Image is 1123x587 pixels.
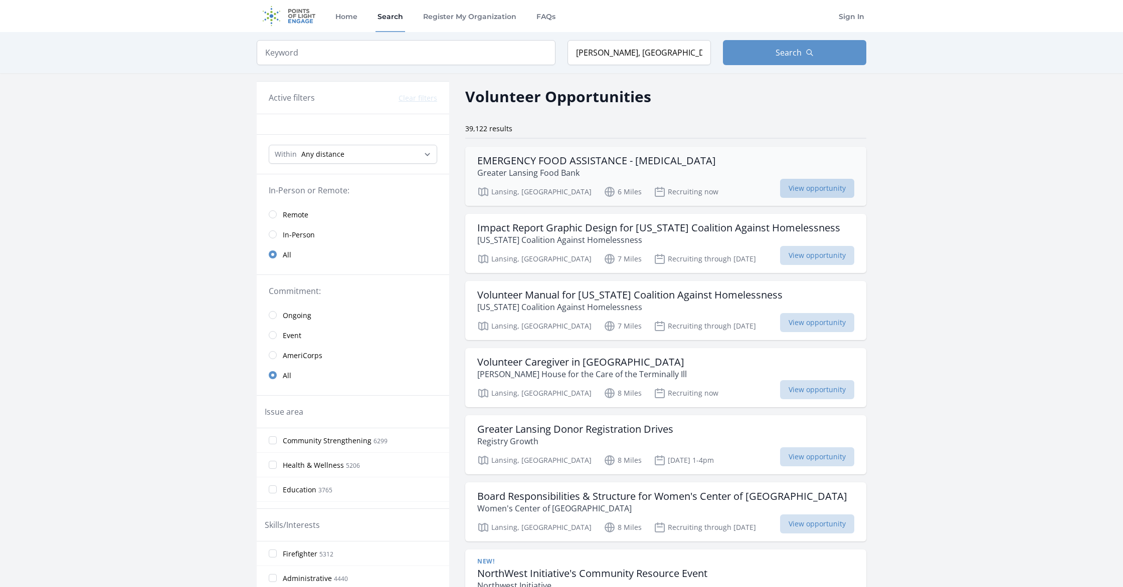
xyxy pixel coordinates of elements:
a: All [257,244,449,264]
a: In-Person [257,224,449,244]
p: Lansing, [GEOGRAPHIC_DATA] [477,253,592,265]
a: Impact Report Graphic Design for [US_STATE] Coalition Against Homelessness [US_STATE] Coalition A... [465,214,866,273]
h2: Volunteer Opportunities [465,85,651,108]
span: Administrative [283,573,332,583]
span: New! [477,557,494,565]
span: AmeriCorps [283,351,322,361]
p: Lansing, [GEOGRAPHIC_DATA] [477,454,592,466]
p: [PERSON_NAME] House for the Care of the Terminally Ill [477,368,687,380]
h3: Board Responsibilities & Structure for Women's Center of [GEOGRAPHIC_DATA] [477,490,847,502]
h3: NorthWest Initiative's Community Resource Event [477,567,707,579]
span: 3765 [318,486,332,494]
button: Clear filters [399,93,437,103]
h3: Greater Lansing Donor Registration Drives [477,423,673,435]
h3: Volunteer Caregiver in [GEOGRAPHIC_DATA] [477,356,687,368]
a: Remote [257,204,449,224]
a: EMERGENCY FOOD ASSISTANCE - [MEDICAL_DATA] Greater Lansing Food Bank Lansing, [GEOGRAPHIC_DATA] 6... [465,147,866,206]
span: Health & Wellness [283,460,344,470]
a: Greater Lansing Donor Registration Drives Registry Growth Lansing, [GEOGRAPHIC_DATA] 8 Miles [DAT... [465,415,866,474]
button: Search [723,40,866,65]
span: 5312 [319,550,333,558]
p: Registry Growth [477,435,673,447]
span: 5206 [346,461,360,470]
span: View opportunity [780,246,854,265]
span: Firefighter [283,549,317,559]
span: Education [283,485,316,495]
span: All [283,250,291,260]
span: View opportunity [780,447,854,466]
p: Recruiting now [654,186,718,198]
p: [US_STATE] Coalition Against Homelessness [477,234,840,246]
span: View opportunity [780,313,854,332]
p: 6 Miles [604,186,642,198]
h3: EMERGENCY FOOD ASSISTANCE - [MEDICAL_DATA] [477,155,716,167]
p: Lansing, [GEOGRAPHIC_DATA] [477,320,592,332]
span: Community Strengthening [283,436,371,446]
input: Administrative 4440 [269,574,277,582]
a: All [257,365,449,385]
span: View opportunity [780,380,854,399]
span: View opportunity [780,514,854,533]
h3: Volunteer Manual for [US_STATE] Coalition Against Homelessness [477,289,783,301]
a: Board Responsibilities & Structure for Women's Center of [GEOGRAPHIC_DATA] Women's Center of [GEO... [465,482,866,541]
input: Health & Wellness 5206 [269,461,277,469]
input: Keyword [257,40,555,65]
p: Lansing, [GEOGRAPHIC_DATA] [477,186,592,198]
select: Search Radius [269,145,437,164]
legend: Skills/Interests [265,519,320,531]
p: Greater Lansing Food Bank [477,167,716,179]
a: Event [257,325,449,345]
input: Location [568,40,711,65]
p: 7 Miles [604,253,642,265]
span: 4440 [334,574,348,583]
a: Volunteer Manual for [US_STATE] Coalition Against Homelessness [US_STATE] Coalition Against Homel... [465,281,866,340]
p: 8 Miles [604,521,642,533]
span: 6299 [373,437,388,445]
span: Search [776,47,802,59]
p: Recruiting through [DATE] [654,320,756,332]
span: Event [283,331,301,341]
p: Women's Center of [GEOGRAPHIC_DATA] [477,502,847,514]
legend: In-Person or Remote: [269,184,437,196]
p: [DATE] 1-4pm [654,454,714,466]
input: Firefighter 5312 [269,549,277,557]
p: Lansing, [GEOGRAPHIC_DATA] [477,387,592,399]
a: Volunteer Caregiver in [GEOGRAPHIC_DATA] [PERSON_NAME] House for the Care of the Terminally Ill L... [465,348,866,407]
span: 39,122 results [465,124,512,133]
p: 8 Miles [604,454,642,466]
a: AmeriCorps [257,345,449,365]
legend: Issue area [265,406,303,418]
p: 8 Miles [604,387,642,399]
h3: Active filters [269,92,315,104]
p: [US_STATE] Coalition Against Homelessness [477,301,783,313]
a: Ongoing [257,305,449,325]
p: Recruiting through [DATE] [654,253,756,265]
span: Ongoing [283,311,311,321]
input: Education 3765 [269,485,277,493]
span: Remote [283,210,308,220]
p: Lansing, [GEOGRAPHIC_DATA] [477,521,592,533]
span: View opportunity [780,179,854,198]
span: In-Person [283,230,315,240]
span: All [283,371,291,381]
input: Community Strengthening 6299 [269,436,277,444]
p: Recruiting through [DATE] [654,521,756,533]
p: Recruiting now [654,387,718,399]
h3: Impact Report Graphic Design for [US_STATE] Coalition Against Homelessness [477,222,840,234]
p: 7 Miles [604,320,642,332]
legend: Commitment: [269,285,437,297]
